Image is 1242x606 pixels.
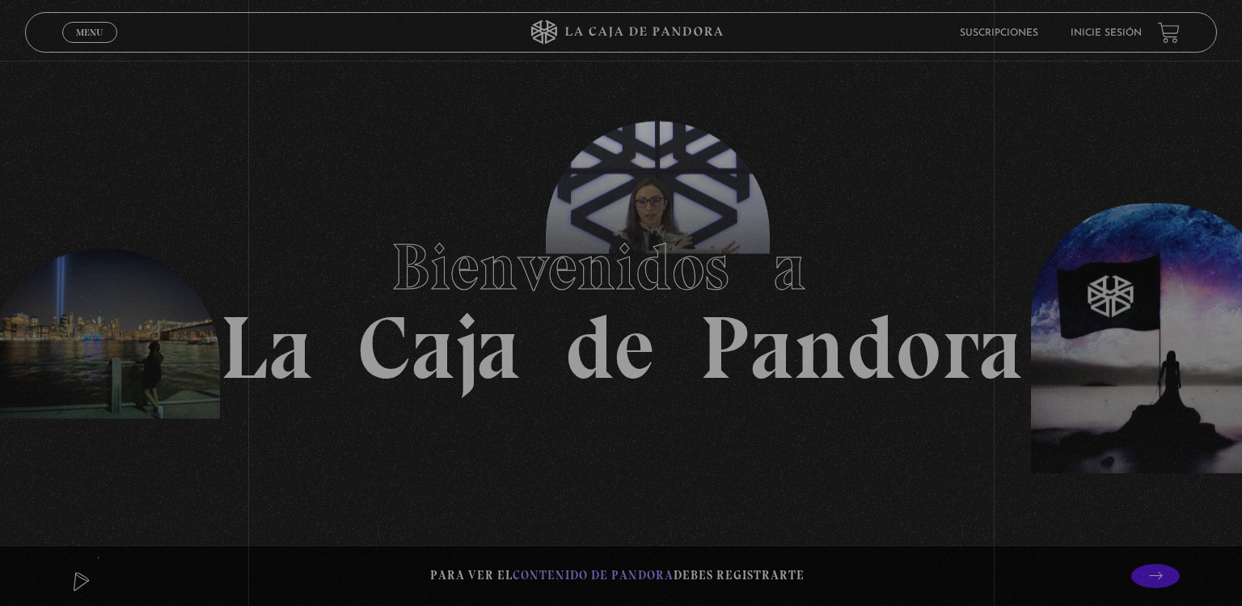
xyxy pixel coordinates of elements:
p: Para ver el debes registrarte [430,565,805,587]
span: Bienvenidos a [391,228,851,306]
span: Menu [76,28,103,37]
h1: La Caja de Pandora [220,214,1023,392]
a: View your shopping cart [1158,21,1180,43]
span: Cerrar [71,41,109,53]
span: contenido de Pandora [513,568,674,583]
a: Inicie sesión [1071,28,1142,38]
a: Suscripciones [960,28,1038,38]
